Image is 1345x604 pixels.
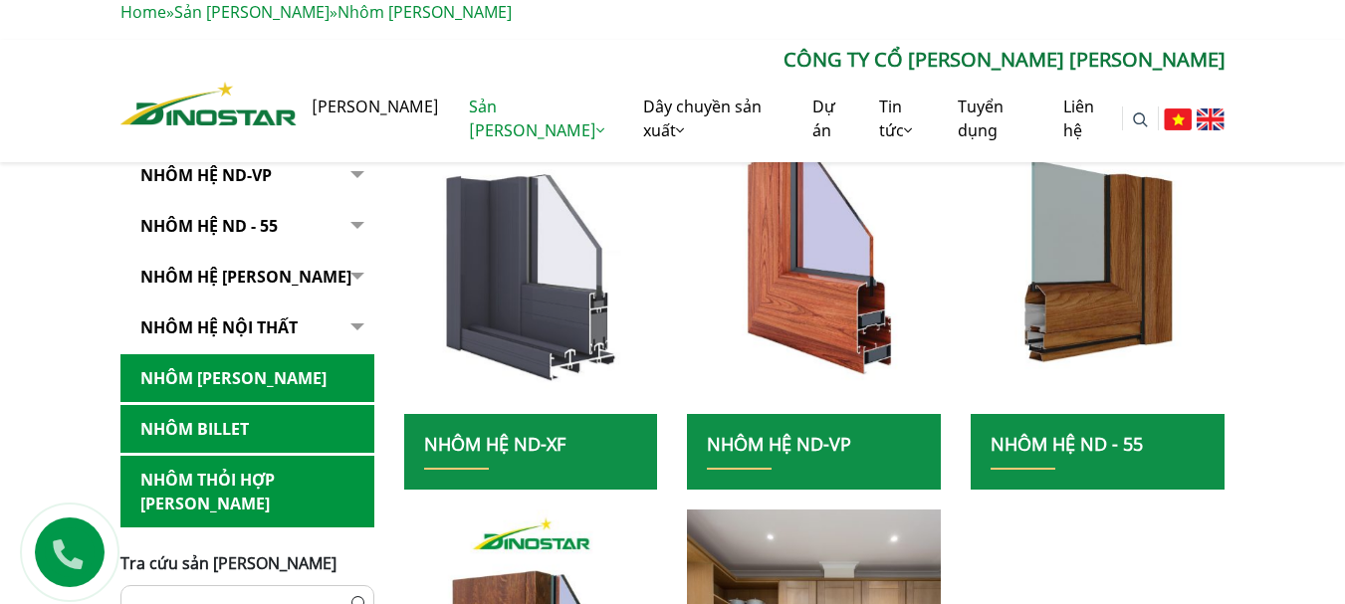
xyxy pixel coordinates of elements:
[404,103,658,414] a: nhom xay dung
[120,1,166,23] a: Home
[174,1,330,23] a: Sản [PERSON_NAME]
[297,75,454,138] a: [PERSON_NAME]
[943,75,1048,162] a: Tuyển dụng
[1164,108,1192,130] img: Tiếng Việt
[1133,112,1148,127] img: search
[337,1,512,23] span: Nhôm [PERSON_NAME]
[687,103,941,414] img: nhom xay dung
[120,202,374,251] a: NHÔM HỆ ND - 55
[120,82,298,126] img: Nhôm Dinostar
[297,45,1225,75] p: CÔNG TY CỔ [PERSON_NAME] [PERSON_NAME]
[120,303,374,352] a: Nhôm hệ nội thất
[1197,108,1225,130] img: English
[424,432,565,456] a: Nhôm Hệ ND-XF
[120,151,374,200] a: Nhôm Hệ ND-VP
[120,456,374,528] a: Nhôm Thỏi hợp [PERSON_NAME]
[991,432,1143,456] a: NHÔM HỆ ND - 55
[864,75,943,162] a: Tin tức
[628,75,798,162] a: Dây chuyền sản xuất
[971,103,1225,414] img: nhom xay dung
[395,93,667,425] img: nhom xay dung
[120,405,374,454] a: Nhôm Billet
[797,75,864,162] a: Dự án
[707,432,851,456] a: Nhôm Hệ ND-VP
[1048,75,1122,162] a: Liên hệ
[454,75,627,162] a: Sản [PERSON_NAME]
[120,354,374,403] a: Nhôm [PERSON_NAME]
[120,253,374,302] a: Nhôm hệ [PERSON_NAME]
[120,1,512,23] span: » »
[120,552,336,574] span: Tra cứu sản [PERSON_NAME]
